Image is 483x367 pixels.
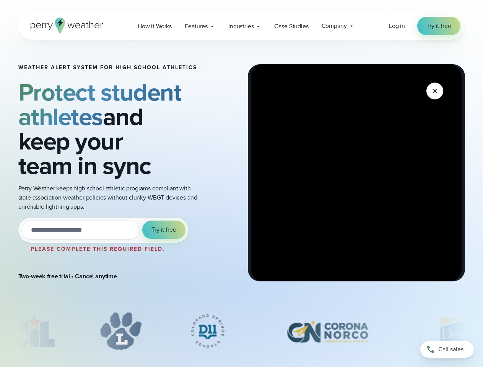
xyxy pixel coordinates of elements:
div: 4 of 12 [273,312,382,350]
a: Call sales [420,341,474,358]
h1: Weather Alert System for High School Athletics [18,65,197,71]
strong: Two-week free trial • Cancel anytime [18,272,117,281]
a: Log in [389,21,405,31]
div: slideshow [18,312,465,354]
h2: and keep your team in sync [18,80,197,178]
label: Please complete this required field. [31,245,165,253]
button: Close Video [426,83,443,99]
span: Industries [228,22,254,31]
span: How it Works [138,22,172,31]
span: Try it free [426,21,451,31]
span: Log in [389,21,405,30]
a: Case Studies [268,18,315,34]
span: Call sales [438,345,463,354]
img: UIL.svg [2,312,63,350]
div: 1 of 12 [2,312,63,350]
div: 3 of 12 [179,312,236,350]
img: Corona-Norco-Unified-School-District.svg [273,312,382,350]
span: Try it free [151,225,176,234]
span: Features [185,22,208,31]
img: Colorado-Springs-School-District.svg [179,312,236,350]
div: 2 of 12 [99,312,142,350]
a: How it Works [131,18,178,34]
a: Try it free [417,17,460,35]
span: Company [322,21,347,31]
span: Case Studies [274,22,308,31]
button: Try it free [142,221,185,239]
strong: Protect student athletes [18,74,182,135]
p: Perry Weather keeps high school athletic programs compliant with state association weather polici... [18,184,197,211]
